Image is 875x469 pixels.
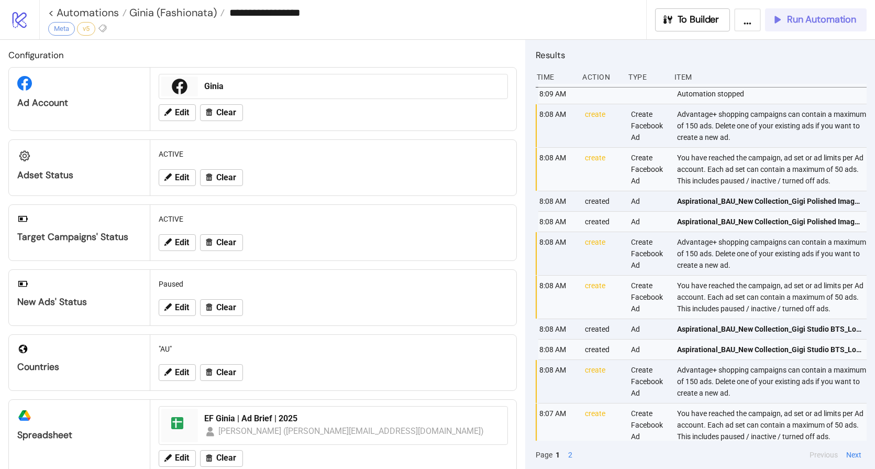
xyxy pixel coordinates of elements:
div: Type [627,67,666,87]
div: Create Facebook Ad [630,360,669,403]
div: You have reached the campaign, ad set or ad limits per Ad account. Each ad set can contain a maxi... [676,276,869,319]
a: Aspirational_BAU_New Collection_Gigi Polished Image_Polished_Image_20251001_AU [677,191,862,211]
div: EF Ginia | Ad Brief | 2025 [204,413,501,424]
div: Ad [630,340,669,359]
button: Clear [200,104,243,121]
div: created [584,191,623,211]
button: Clear [200,234,243,251]
button: Edit [159,299,196,316]
div: create [584,232,623,275]
span: Edit [175,173,189,182]
button: Clear [200,450,243,467]
span: Aspirational_BAU_New Collection_Gigi Polished Image_Polished_Image_20251001_AU [677,195,862,207]
button: Clear [200,299,243,316]
div: Ginia [204,81,501,92]
div: Automation stopped [676,84,869,104]
div: create [584,104,623,147]
span: Edit [175,238,189,247]
button: Next [843,449,865,461]
div: Create Facebook Ad [630,276,669,319]
div: [PERSON_NAME] ([PERSON_NAME][EMAIL_ADDRESS][DOMAIN_NAME]) [218,424,484,438]
div: Create Facebook Ad [630,232,669,275]
div: Countries [17,361,141,373]
div: 8:09 AM [538,84,577,104]
div: Adset Status [17,169,141,181]
div: ACTIVE [154,144,512,164]
div: 8:07 AM [538,403,577,446]
div: 8:08 AM [538,276,577,319]
div: Target Campaigns' Status [17,231,141,243]
div: Advantage+ shopping campaigns can contain a maximum of 150 ads. Delete one of your existing ads i... [676,232,869,275]
button: Edit [159,364,196,381]
div: create [584,403,623,446]
span: Ginia (Fashionata) [127,6,217,19]
div: 8:08 AM [538,340,577,359]
button: Edit [159,450,196,467]
a: Aspirational_BAU_New Collection_Gigi Studio BTS_LoFi_Video_20251001_AU [677,319,862,339]
div: Create Facebook Ad [630,403,669,446]
div: You have reached the campaign, ad set or ad limits per Ad account. Each ad set can contain a maxi... [676,148,869,191]
button: To Builder [655,8,730,31]
button: 2 [565,449,575,461]
button: Edit [159,104,196,121]
a: Aspirational_BAU_New Collection_Gigi Studio BTS_LoFi_Video_20251001_AU [677,340,862,359]
div: Action [581,67,620,87]
button: Edit [159,234,196,251]
button: Clear [200,169,243,186]
a: Ginia (Fashionata) [127,7,225,18]
div: 8:08 AM [538,148,577,191]
div: create [584,148,623,191]
div: Create Facebook Ad [630,148,669,191]
div: 8:08 AM [538,104,577,147]
div: created [584,319,623,339]
button: Previous [806,449,841,461]
div: Ad Account [17,97,141,109]
span: Run Automation [787,14,856,26]
div: 8:08 AM [538,232,577,275]
div: created [584,340,623,359]
span: Aspirational_BAU_New Collection_Gigi Studio BTS_LoFi_Video_20251001_AU [677,323,862,335]
h2: Configuration [8,48,517,62]
span: Clear [216,368,236,377]
button: Edit [159,169,196,186]
span: Clear [216,453,236,463]
div: create [584,276,623,319]
div: "AU" [154,339,512,359]
div: v5 [77,22,95,36]
div: Create Facebook Ad [630,104,669,147]
div: Ad [630,319,669,339]
div: Spreadsheet [17,429,141,441]
div: created [584,212,623,232]
h2: Results [536,48,867,62]
div: 8:08 AM [538,212,577,232]
div: Item [673,67,867,87]
div: Advantage+ shopping campaigns can contain a maximum of 150 ads. Delete one of your existing ads i... [676,104,869,147]
span: Clear [216,303,236,312]
button: Run Automation [765,8,867,31]
span: Page [536,449,552,461]
a: < Automations [48,7,127,18]
button: ... [734,8,761,31]
div: ACTIVE [154,209,512,229]
div: 8:08 AM [538,319,577,339]
span: Aspirational_BAU_New Collection_Gigi Polished Image_Polished_Image_20251001_AU [677,216,862,227]
span: Clear [216,238,236,247]
span: To Builder [678,14,719,26]
div: You have reached the campaign, ad set or ad limits per Ad account. Each ad set can contain a maxi... [676,403,869,446]
span: Clear [216,173,236,182]
span: Edit [175,108,189,117]
div: create [584,360,623,403]
div: Ad [630,212,669,232]
div: Advantage+ shopping campaigns can contain a maximum of 150 ads. Delete one of your existing ads i... [676,360,869,403]
span: Edit [175,368,189,377]
div: Meta [48,22,75,36]
div: New Ads' Status [17,296,141,308]
span: Aspirational_BAU_New Collection_Gigi Studio BTS_LoFi_Video_20251001_AU [677,344,862,355]
a: Aspirational_BAU_New Collection_Gigi Polished Image_Polished_Image_20251001_AU [677,212,862,232]
div: 8:08 AM [538,191,577,211]
span: Edit [175,303,189,312]
button: 1 [552,449,563,461]
div: Ad [630,191,669,211]
div: Time [536,67,574,87]
button: Clear [200,364,243,381]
